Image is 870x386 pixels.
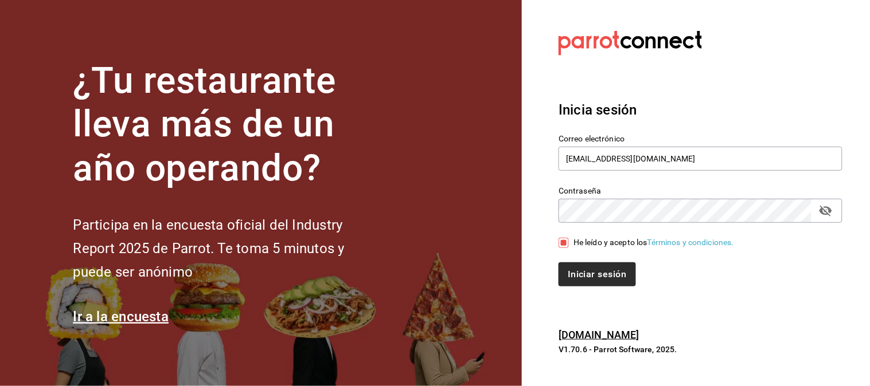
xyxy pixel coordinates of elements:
[574,237,734,249] div: He leído y acepto los
[73,214,383,283] h2: Participa en la encuesta oficial del Industry Report 2025 de Parrot. Te toma 5 minutos y puede se...
[559,329,639,341] a: [DOMAIN_NAME]
[816,201,836,220] button: passwordField
[647,238,734,247] a: Términos y condiciones.
[559,344,842,355] p: V1.70.6 - Parrot Software, 2025.
[559,100,842,120] h3: Inicia sesión
[559,262,635,286] button: Iniciar sesión
[559,135,842,143] label: Correo electrónico
[559,147,842,171] input: Ingresa tu correo electrónico
[73,309,169,325] a: Ir a la encuesta
[559,187,842,195] label: Contraseña
[73,59,383,191] h1: ¿Tu restaurante lleva más de un año operando?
